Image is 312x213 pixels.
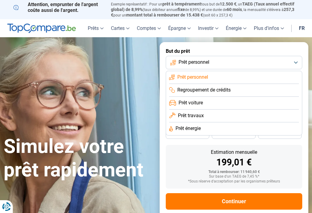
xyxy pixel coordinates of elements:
[171,179,297,184] div: *Sous réserve d'acceptation par les organismes prêteurs
[171,158,297,167] div: 199,01 €
[13,2,104,13] p: Attention, emprunter de l'argent coûte aussi de l'argent.
[295,19,308,37] a: fr
[4,135,152,182] h1: Simulez votre prêt rapidement
[273,132,286,136] span: 24 mois
[227,132,240,136] span: 30 mois
[171,175,297,179] div: Sur base d'un TAEG de 7,45 %*
[227,7,242,12] span: 60 mois
[162,2,201,6] span: prêt à tempérament
[178,7,185,12] span: fixe
[179,99,203,106] span: Prêt voiture
[177,87,231,93] span: Regroupement de crédits
[194,19,222,37] a: Investir
[84,19,107,37] a: Prêts
[166,48,302,54] label: But du prêt
[166,193,302,210] button: Continuer
[178,112,204,119] span: Prêt travaux
[111,2,294,12] span: TAEG (Taux annuel effectif global) de 8,99%
[171,150,297,155] div: Estimation mensuelle
[175,125,201,132] span: Prêt énergie
[107,19,133,37] a: Cartes
[7,23,76,33] img: TopCompare
[133,19,165,37] a: Comptes
[166,56,302,69] button: Prêt personnel
[220,2,236,6] span: 12.500 €
[222,19,250,37] a: Énergie
[111,7,294,17] span: 257,3 €
[111,2,299,18] p: Exemple représentatif : Pour un tous but de , un (taux débiteur annuel de 8,99%) et une durée de ...
[165,19,194,37] a: Épargne
[250,19,288,37] a: Plus d'infos
[179,59,209,66] span: Prêt personnel
[181,132,194,136] span: 36 mois
[177,74,208,81] span: Prêt personnel
[171,170,297,174] div: Total à rembourser: 11 940,60 €
[126,13,203,17] span: montant total à rembourser de 15.438 €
